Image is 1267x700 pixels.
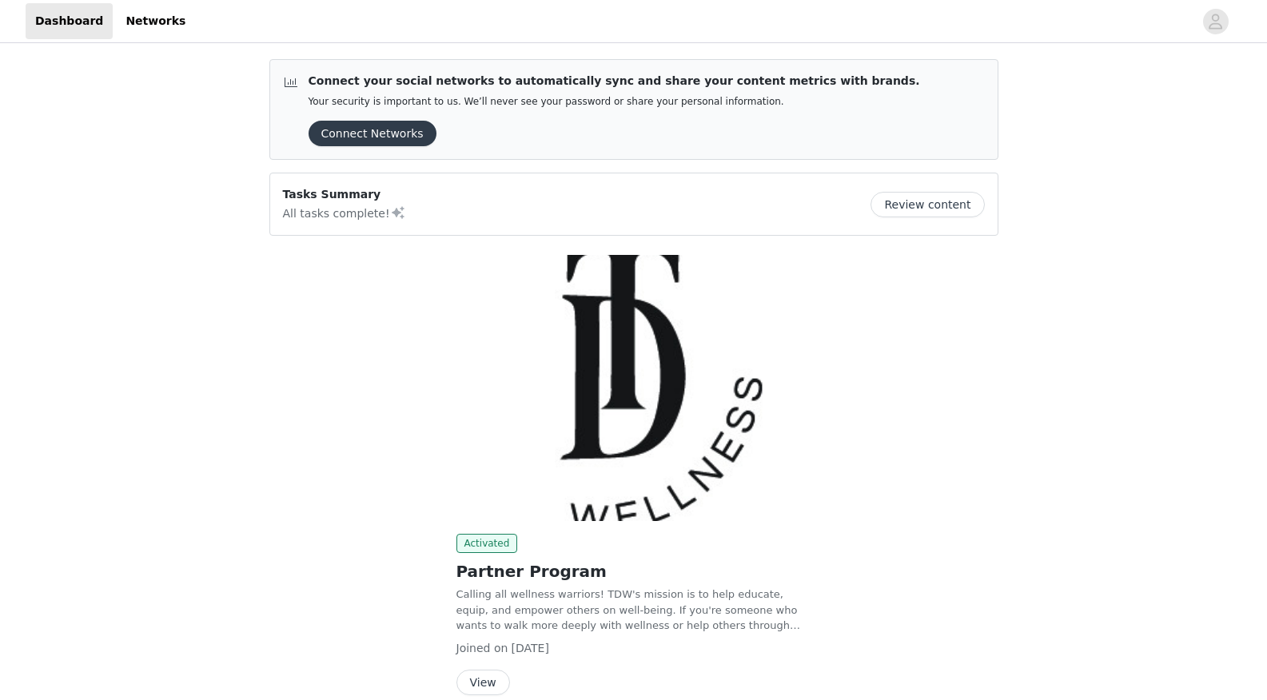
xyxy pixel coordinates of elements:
[26,3,113,39] a: Dashboard
[116,3,195,39] a: Networks
[456,642,508,654] span: Joined on
[456,677,510,689] a: View
[456,559,811,583] h2: Partner Program
[456,255,811,521] img: Taylor Dukes Wellness
[871,192,984,217] button: Review content
[309,96,920,108] p: Your security is important to us. We’ll never see your password or share your personal information.
[456,587,811,634] p: Calling all wellness warriors! TDW's mission is to help educate, equip, and empower others on wel...
[512,642,549,654] span: [DATE]
[1208,9,1223,34] div: avatar
[309,121,436,146] button: Connect Networks
[456,670,510,695] button: View
[283,203,406,222] p: All tasks complete!
[309,73,920,89] p: Connect your social networks to automatically sync and share your content metrics with brands.
[456,534,518,553] span: Activated
[283,186,406,203] p: Tasks Summary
